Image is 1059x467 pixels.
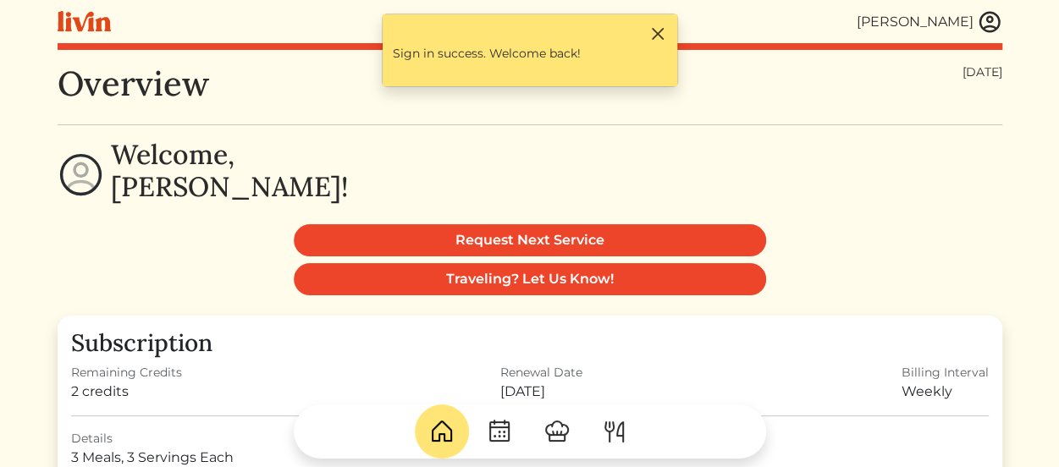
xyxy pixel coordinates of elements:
div: 2 credits [71,382,182,402]
img: livin-logo-a0d97d1a881af30f6274990eb6222085a2533c92bbd1e4f22c21b4f0d0e3210c.svg [58,11,111,32]
a: Traveling? Let Us Know! [294,263,766,295]
img: ForkKnife-55491504ffdb50bab0c1e09e7649658475375261d09fd45db06cec23bce548bf.svg [601,418,628,445]
div: Billing Interval [902,364,989,382]
img: House-9bf13187bcbb5817f509fe5e7408150f90897510c4275e13d0d5fca38e0b5951.svg [428,418,455,445]
div: [DATE] [962,63,1002,81]
div: Renewal Date [500,364,582,382]
div: [DATE] [500,382,582,402]
img: profile-circle-6dcd711754eaac681cb4e5fa6e5947ecf152da99a3a386d1f417117c42b37ef2.svg [58,151,104,198]
div: [PERSON_NAME] [857,12,974,32]
h3: Subscription [71,329,989,358]
h1: Overview [58,63,209,104]
div: Weekly [902,382,989,402]
img: CalendarDots-5bcf9d9080389f2a281d69619e1c85352834be518fbc73d9501aef674afc0d57.svg [486,418,513,445]
p: Sign in success. Welcome back! [393,45,667,63]
h2: Welcome, [PERSON_NAME]! [111,139,348,204]
img: ChefHat-a374fb509e4f37eb0702ca99f5f64f3b6956810f32a249b33092029f8484b388.svg [543,418,571,445]
a: Request Next Service [294,224,766,256]
div: Remaining Credits [71,364,182,382]
button: Close [649,25,667,42]
img: user_account-e6e16d2ec92f44fc35f99ef0dc9cddf60790bfa021a6ecb1c896eb5d2907b31c.svg [977,9,1002,35]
